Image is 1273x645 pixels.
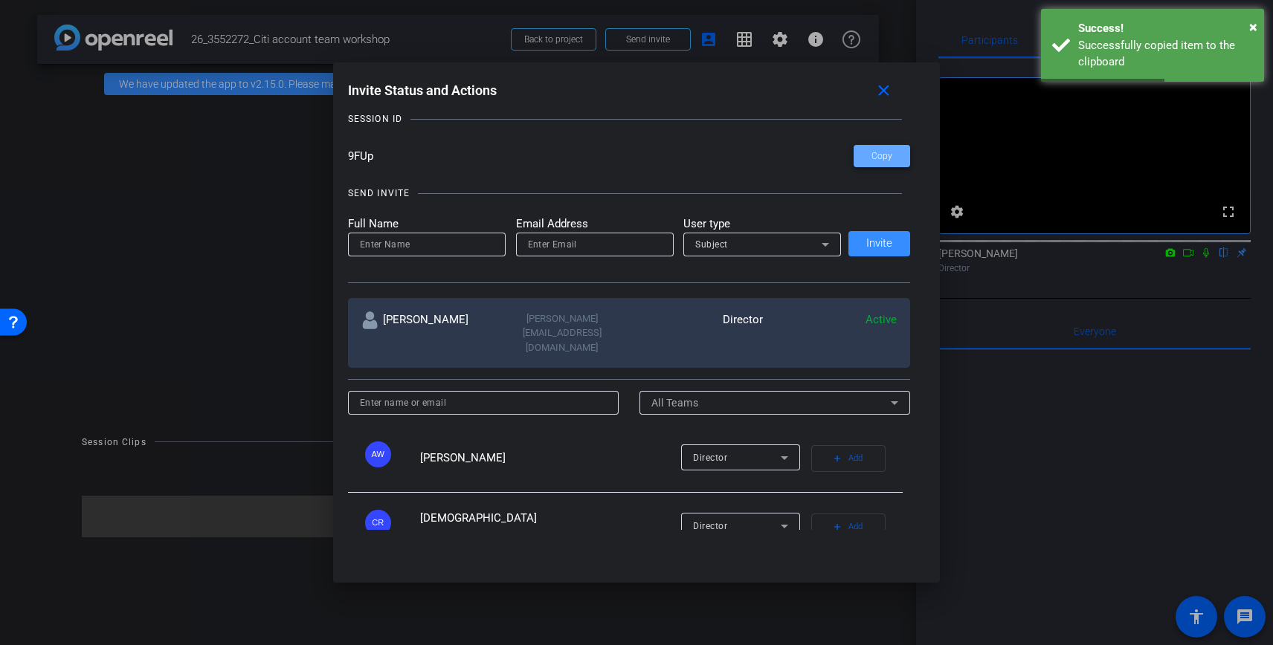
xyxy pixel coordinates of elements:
span: [DEMOGRAPHIC_DATA][PERSON_NAME] [420,511,537,542]
span: [PERSON_NAME] [420,451,506,464]
button: Add [811,513,886,540]
openreel-title-line: SESSION ID [348,111,911,126]
span: Subject [695,239,728,250]
ngx-avatar: Amy Windows [365,441,416,467]
openreel-title-line: SEND INVITE [348,186,911,201]
div: SEND INVITE [348,186,410,201]
div: [PERSON_NAME][EMAIL_ADDRESS][DOMAIN_NAME] [495,311,629,355]
button: Add [811,445,886,472]
span: Add [848,448,863,469]
mat-label: User type [683,215,841,233]
span: All Teams [651,397,699,409]
input: Enter Email [528,236,662,253]
input: Enter name or email [360,394,608,412]
mat-icon: close [874,82,893,100]
span: Director [693,521,727,531]
span: Director [693,453,727,463]
div: Success! [1078,20,1253,37]
div: AW [365,441,391,467]
span: × [1249,18,1257,36]
input: Enter Name [360,236,494,253]
span: Active [866,313,897,326]
mat-icon: add [832,453,842,464]
div: CR [365,510,391,536]
mat-label: Full Name [348,215,506,233]
ngx-avatar: Christian Regnaudot [365,510,416,536]
div: Director [629,311,763,355]
span: Add [848,516,863,537]
div: SESSION ID [348,111,402,126]
button: Close [1249,16,1257,38]
div: Invite Status and Actions [348,77,911,104]
button: Copy [854,145,910,167]
div: Successfully copied item to the clipboard [1078,37,1253,71]
mat-icon: add [832,522,842,532]
mat-label: Email Address [516,215,674,233]
div: [PERSON_NAME] [361,311,495,355]
span: Copy [871,151,892,162]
